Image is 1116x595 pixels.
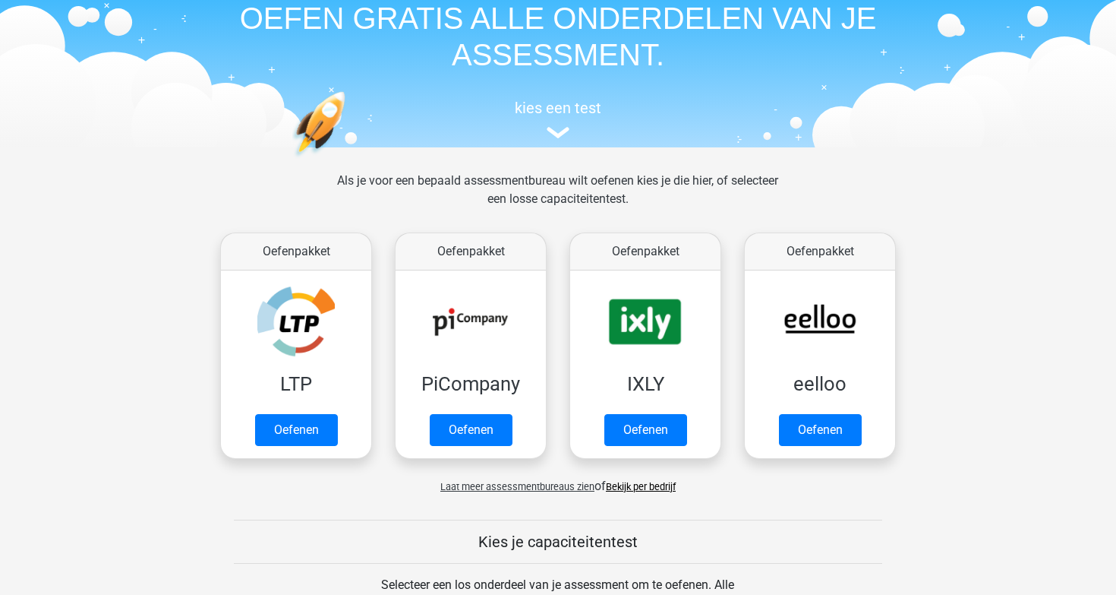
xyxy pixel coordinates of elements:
[430,414,512,446] a: Oefenen
[209,99,907,117] h5: kies een test
[292,91,404,229] img: oefenen
[325,172,790,226] div: Als je voor een bepaald assessmentbureau wilt oefenen kies je die hier, of selecteer een losse ca...
[779,414,862,446] a: Oefenen
[209,99,907,139] a: kies een test
[547,127,569,138] img: assessment
[234,533,882,551] h5: Kies je capaciteitentest
[440,481,594,492] span: Laat meer assessmentbureaus zien
[606,481,676,492] a: Bekijk per bedrijf
[255,414,338,446] a: Oefenen
[604,414,687,446] a: Oefenen
[209,465,907,495] div: of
